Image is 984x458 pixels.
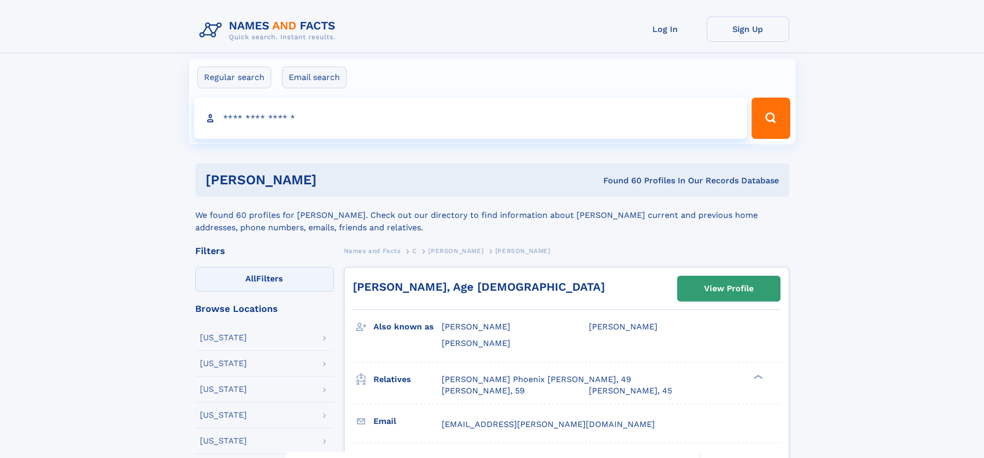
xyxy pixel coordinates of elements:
[412,244,417,257] a: C
[200,359,247,368] div: [US_STATE]
[373,413,442,430] h3: Email
[195,304,334,313] div: Browse Locations
[344,244,401,257] a: Names and Facts
[206,173,460,186] h1: [PERSON_NAME]
[428,244,483,257] a: [PERSON_NAME]
[200,437,247,445] div: [US_STATE]
[442,419,655,429] span: [EMAIL_ADDRESS][PERSON_NAME][DOMAIN_NAME]
[373,371,442,388] h3: Relatives
[200,334,247,342] div: [US_STATE]
[495,247,551,255] span: [PERSON_NAME]
[282,67,347,88] label: Email search
[752,98,790,139] button: Search Button
[678,276,780,301] a: View Profile
[624,17,707,42] a: Log In
[195,17,344,44] img: Logo Names and Facts
[373,318,442,336] h3: Also known as
[245,274,256,283] span: All
[442,385,525,397] a: [PERSON_NAME], 59
[442,374,631,385] a: [PERSON_NAME] Phoenix [PERSON_NAME], 49
[704,277,754,301] div: View Profile
[200,385,247,393] div: [US_STATE]
[353,280,605,293] a: [PERSON_NAME], Age [DEMOGRAPHIC_DATA]
[589,322,658,331] span: [PERSON_NAME]
[195,246,334,256] div: Filters
[428,247,483,255] span: [PERSON_NAME]
[460,175,779,186] div: Found 60 Profiles In Our Records Database
[194,98,747,139] input: search input
[197,67,271,88] label: Regular search
[751,373,763,380] div: ❯
[200,411,247,419] div: [US_STATE]
[589,385,672,397] a: [PERSON_NAME], 45
[195,197,789,234] div: We found 60 profiles for [PERSON_NAME]. Check out our directory to find information about [PERSON...
[195,267,334,292] label: Filters
[442,338,510,348] span: [PERSON_NAME]
[442,322,510,331] span: [PERSON_NAME]
[707,17,789,42] a: Sign Up
[412,247,417,255] span: C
